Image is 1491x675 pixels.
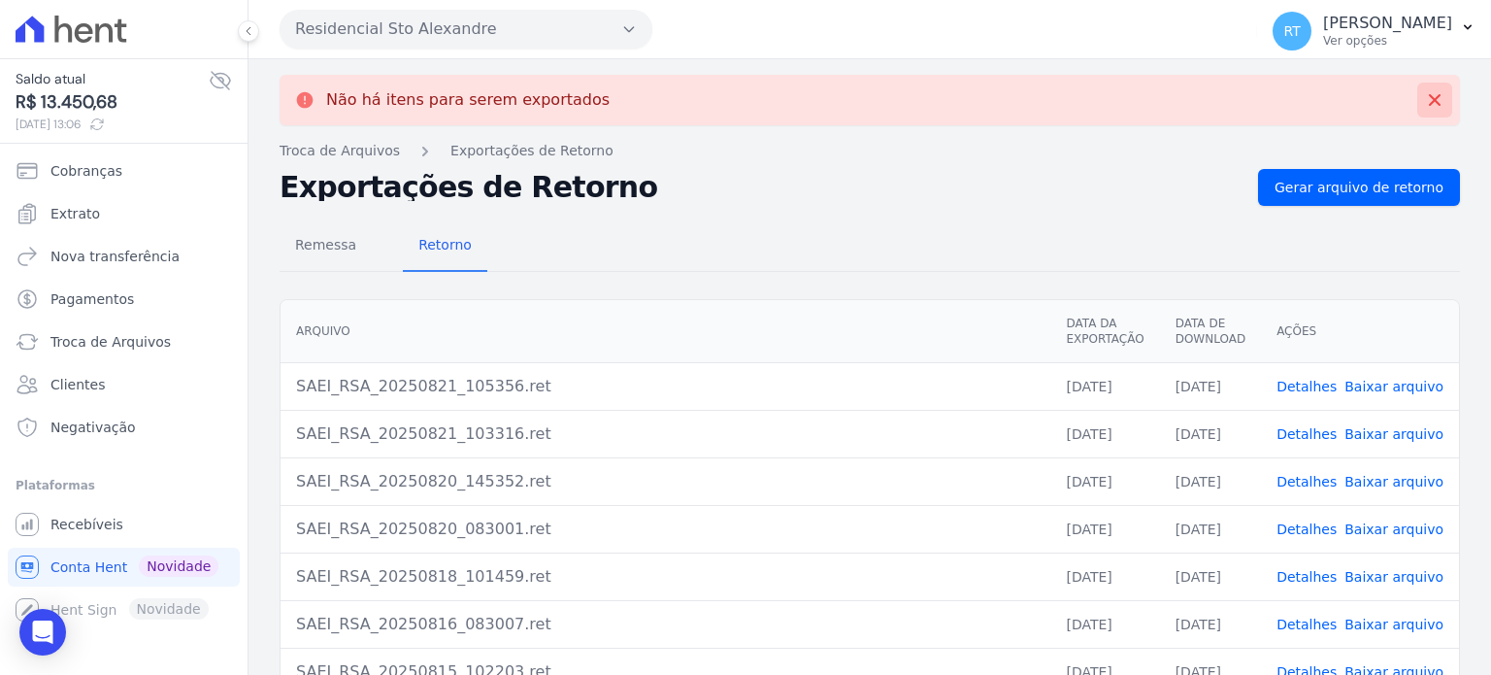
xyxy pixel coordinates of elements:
[280,141,400,161] a: Troca de Arquivos
[1050,600,1159,648] td: [DATE]
[50,332,171,352] span: Troca de Arquivos
[296,613,1035,636] div: SAEI_RSA_20250816_083007.ret
[8,280,240,319] a: Pagamentos
[16,474,232,497] div: Plataformas
[1276,617,1337,632] a: Detalhes
[8,152,240,190] a: Cobranças
[1050,553,1159,600] td: [DATE]
[8,322,240,361] a: Troca de Arquivos
[50,515,123,534] span: Recebíveis
[283,225,368,264] span: Remessa
[403,221,487,272] a: Retorno
[1160,505,1261,553] td: [DATE]
[16,152,232,629] nav: Sidebar
[1160,553,1261,600] td: [DATE]
[280,221,372,272] a: Remessa
[1276,569,1337,585] a: Detalhes
[50,418,136,437] span: Negativação
[1050,410,1159,457] td: [DATE]
[8,408,240,447] a: Negativação
[296,375,1035,398] div: SAEI_RSA_20250821_105356.ret
[1160,300,1261,363] th: Data de Download
[1276,522,1337,537] a: Detalhes
[1050,457,1159,505] td: [DATE]
[1344,617,1443,632] a: Baixar arquivo
[280,174,1242,201] h2: Exportações de Retorno
[296,565,1035,589] div: SAEI_RSA_20250818_101459.ret
[8,548,240,587] a: Conta Hent Novidade
[450,141,613,161] a: Exportações de Retorno
[139,556,218,577] span: Novidade
[50,161,122,181] span: Cobranças
[1276,426,1337,442] a: Detalhes
[296,518,1035,541] div: SAEI_RSA_20250820_083001.ret
[1160,600,1261,648] td: [DATE]
[1050,300,1159,363] th: Data da Exportação
[1275,178,1443,197] span: Gerar arquivo de retorno
[280,141,1460,161] nav: Breadcrumb
[16,89,209,116] span: R$ 13.450,68
[1344,426,1443,442] a: Baixar arquivo
[1344,379,1443,394] a: Baixar arquivo
[1160,457,1261,505] td: [DATE]
[50,557,127,577] span: Conta Hent
[1323,14,1452,33] p: [PERSON_NAME]
[1160,410,1261,457] td: [DATE]
[1258,169,1460,206] a: Gerar arquivo de retorno
[50,375,105,394] span: Clientes
[8,365,240,404] a: Clientes
[8,237,240,276] a: Nova transferência
[1050,362,1159,410] td: [DATE]
[8,194,240,233] a: Extrato
[50,247,180,266] span: Nova transferência
[280,10,652,49] button: Residencial Sto Alexandre
[1323,33,1452,49] p: Ver opções
[1344,569,1443,585] a: Baixar arquivo
[281,300,1050,363] th: Arquivo
[1283,24,1300,38] span: RT
[326,90,610,110] p: Não há itens para serem exportados
[50,204,100,223] span: Extrato
[16,116,209,133] span: [DATE] 13:06
[1276,379,1337,394] a: Detalhes
[1160,362,1261,410] td: [DATE]
[1261,300,1459,363] th: Ações
[1257,4,1491,58] button: RT [PERSON_NAME] Ver opções
[1050,505,1159,553] td: [DATE]
[296,422,1035,446] div: SAEI_RSA_20250821_103316.ret
[1276,474,1337,489] a: Detalhes
[1344,474,1443,489] a: Baixar arquivo
[8,505,240,544] a: Recebíveis
[16,69,209,89] span: Saldo atual
[19,609,66,656] div: Open Intercom Messenger
[50,289,134,309] span: Pagamentos
[296,470,1035,493] div: SAEI_RSA_20250820_145352.ret
[1344,522,1443,537] a: Baixar arquivo
[407,225,483,264] span: Retorno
